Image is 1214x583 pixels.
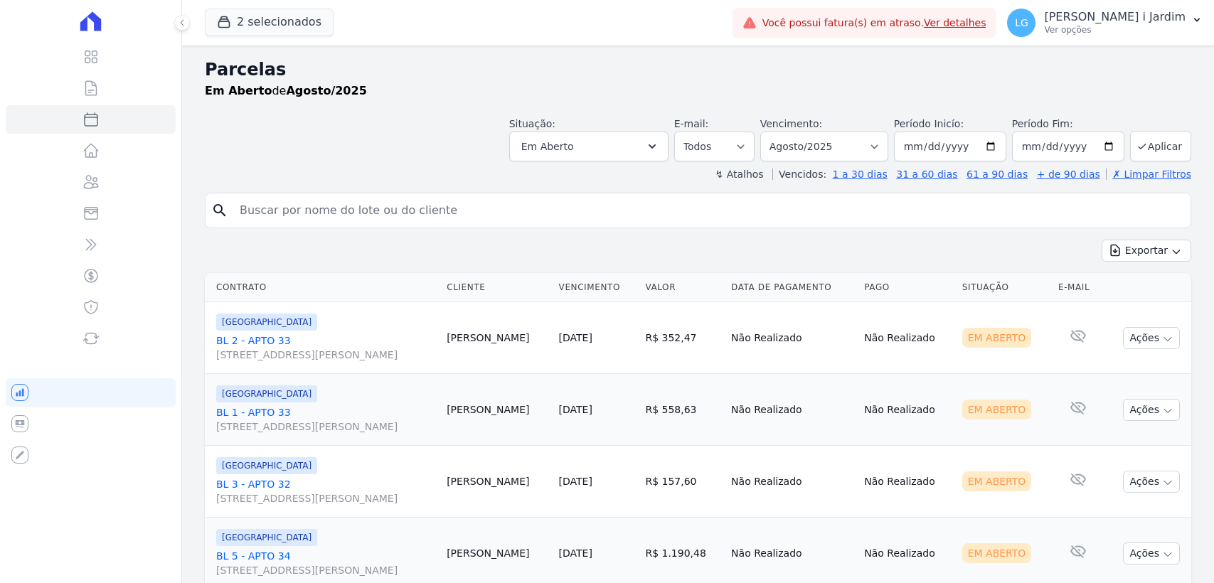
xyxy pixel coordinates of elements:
p: Ver opções [1044,24,1186,36]
a: + de 90 dias [1037,169,1100,180]
span: [GEOGRAPHIC_DATA] [216,314,317,331]
td: Não Realizado [725,302,858,374]
td: R$ 157,60 [639,446,725,518]
th: E-mail [1053,273,1104,302]
button: Exportar [1102,240,1191,262]
td: [PERSON_NAME] [441,374,553,446]
a: [DATE] [559,404,592,415]
td: Não Realizado [858,374,956,446]
span: [STREET_ADDRESS][PERSON_NAME] [216,419,435,434]
td: [PERSON_NAME] [441,446,553,518]
strong: Agosto/2025 [286,84,366,97]
p: [PERSON_NAME] i Jardim [1044,10,1186,24]
th: Pago [858,273,956,302]
label: Vencidos: [772,169,826,180]
a: BL 3 - APTO 32[STREET_ADDRESS][PERSON_NAME] [216,477,435,506]
span: [GEOGRAPHIC_DATA] [216,457,317,474]
i: search [211,202,228,219]
button: Ações [1123,471,1180,493]
th: Situação [957,273,1053,302]
label: Vencimento: [760,118,822,129]
div: Em Aberto [962,400,1032,419]
strong: Em Aberto [205,84,272,97]
span: [STREET_ADDRESS][PERSON_NAME] [216,348,435,362]
input: Buscar por nome do lote ou do cliente [231,196,1185,225]
a: BL 2 - APTO 33[STREET_ADDRESS][PERSON_NAME] [216,333,435,362]
td: Não Realizado [858,446,956,518]
a: ✗ Limpar Filtros [1106,169,1191,180]
button: Ações [1123,327,1180,349]
button: Ações [1123,399,1180,421]
span: [STREET_ADDRESS][PERSON_NAME] [216,563,435,577]
th: Contrato [205,273,441,302]
th: Data de Pagamento [725,273,858,302]
span: LG [1015,18,1028,28]
button: Ações [1123,542,1180,565]
span: [GEOGRAPHIC_DATA] [216,529,317,546]
h2: Parcelas [205,57,1191,82]
div: Em Aberto [962,328,1032,348]
td: R$ 352,47 [639,302,725,374]
p: de [205,82,367,100]
label: Situação: [509,118,555,129]
td: R$ 558,63 [639,374,725,446]
td: Não Realizado [725,374,858,446]
th: Cliente [441,273,553,302]
span: Você possui fatura(s) em atraso. [762,16,986,31]
span: [STREET_ADDRESS][PERSON_NAME] [216,491,435,506]
label: Período Inicío: [894,118,964,129]
a: BL 1 - APTO 33[STREET_ADDRESS][PERSON_NAME] [216,405,435,434]
button: 2 selecionados [205,9,334,36]
label: Período Fim: [1012,117,1124,132]
a: [DATE] [559,476,592,487]
div: Em Aberto [962,543,1032,563]
button: Em Aberto [509,132,669,161]
label: E-mail: [674,118,709,129]
a: Ver detalhes [924,17,986,28]
span: [GEOGRAPHIC_DATA] [216,385,317,402]
td: Não Realizado [725,446,858,518]
button: Aplicar [1130,131,1191,161]
span: Em Aberto [521,138,574,155]
a: 61 a 90 dias [967,169,1028,180]
label: ↯ Atalhos [715,169,763,180]
a: 1 a 30 dias [833,169,888,180]
th: Valor [639,273,725,302]
a: 31 a 60 dias [896,169,957,180]
div: Em Aberto [962,471,1032,491]
td: [PERSON_NAME] [441,302,553,374]
a: BL 5 - APTO 34[STREET_ADDRESS][PERSON_NAME] [216,549,435,577]
a: [DATE] [559,547,592,559]
td: Não Realizado [858,302,956,374]
button: LG [PERSON_NAME] i Jardim Ver opções [996,3,1214,43]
